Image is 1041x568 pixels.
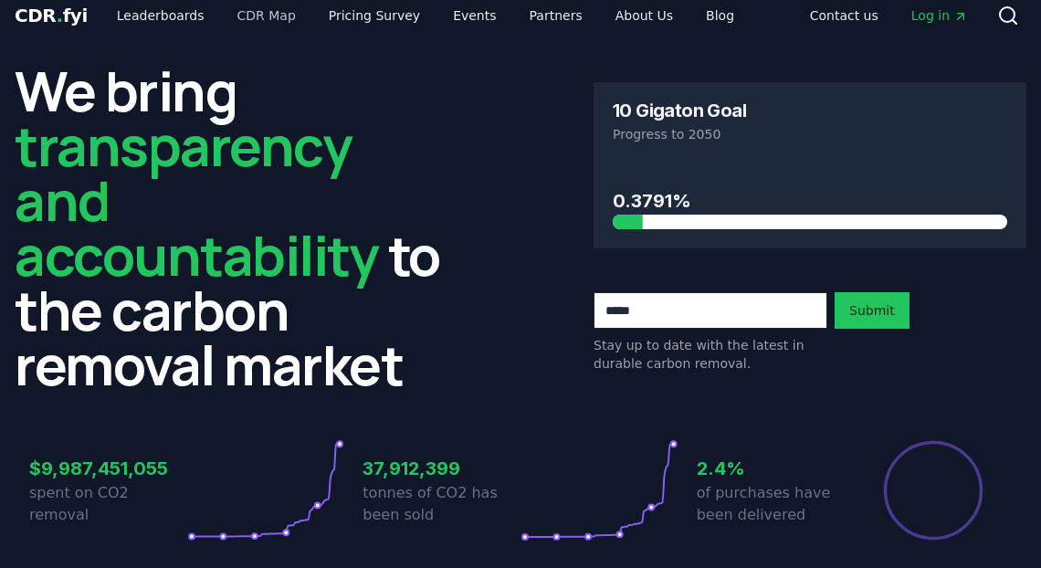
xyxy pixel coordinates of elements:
h3: 37,912,399 [363,455,520,482]
p: spent on CO2 removal [29,482,187,526]
span: . [57,5,63,26]
div: Percentage of sales delivered [882,439,984,542]
span: transparency and accountability [15,108,378,292]
h3: 10 Gigaton Goal [613,101,746,120]
span: Log in [911,6,968,25]
h3: 2.4% [697,455,855,482]
span: CDR fyi [15,5,88,26]
h3: $9,987,451,055 [29,455,187,482]
p: Stay up to date with the latest in durable carbon removal. [594,336,827,373]
a: CDR.fyi [15,3,88,28]
button: Submit [835,292,910,329]
h3: 0.3791% [613,187,1007,215]
p: Progress to 2050 [613,125,1007,143]
p: tonnes of CO2 has been sold [363,482,520,526]
h2: We bring to the carbon removal market [15,63,447,392]
p: of purchases have been delivered [697,482,855,526]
